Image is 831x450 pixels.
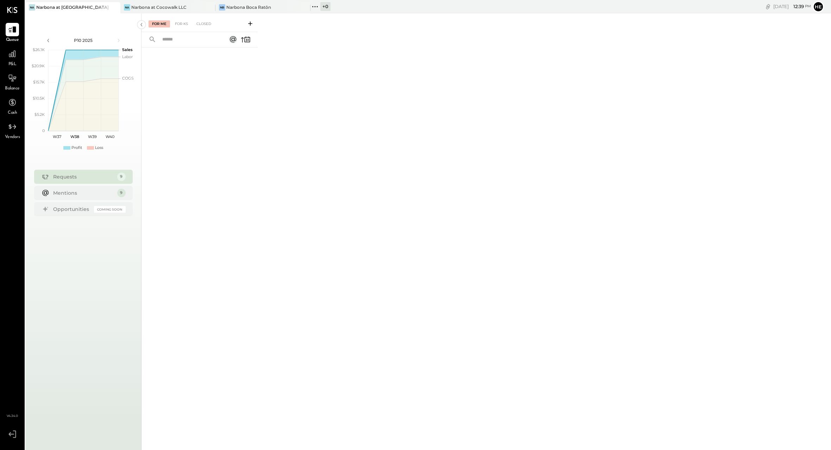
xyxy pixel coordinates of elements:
[117,189,126,197] div: 9
[320,2,330,11] div: + 0
[122,76,134,81] text: COGS
[813,1,824,12] button: He
[34,112,45,117] text: $5.2K
[53,189,114,196] div: Mentions
[124,4,130,11] div: Na
[53,206,90,213] div: Opportunities
[71,145,82,151] div: Profit
[29,4,35,11] div: Na
[6,37,19,43] span: Queue
[122,47,133,52] text: Sales
[42,128,45,133] text: 0
[70,134,79,139] text: W38
[53,173,114,180] div: Requests
[0,96,24,116] a: Cash
[0,23,24,43] a: Queue
[226,4,271,10] div: Narbona Boca Ratōn
[131,4,187,10] div: Narbona at Cocowalk LLC
[219,4,225,11] div: NB
[0,47,24,68] a: P&L
[117,173,126,181] div: 9
[0,120,24,140] a: Vendors
[33,47,45,52] text: $26.1K
[8,110,17,116] span: Cash
[53,134,61,139] text: W37
[95,145,103,151] div: Loss
[36,4,110,10] div: Narbona at [GEOGRAPHIC_DATA] LLC
[94,206,126,213] div: Coming Soon
[193,20,215,27] div: Closed
[33,80,45,85] text: $15.7K
[53,37,113,43] div: P10 2025
[5,86,20,92] span: Balance
[122,54,133,59] text: Labor
[32,63,45,68] text: $20.9K
[149,20,170,27] div: For Me
[171,20,191,27] div: For KS
[8,61,17,68] span: P&L
[33,96,45,101] text: $10.5K
[105,134,114,139] text: W40
[764,3,772,10] div: copy link
[88,134,96,139] text: W39
[0,71,24,92] a: Balance
[773,3,811,10] div: [DATE]
[5,134,20,140] span: Vendors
